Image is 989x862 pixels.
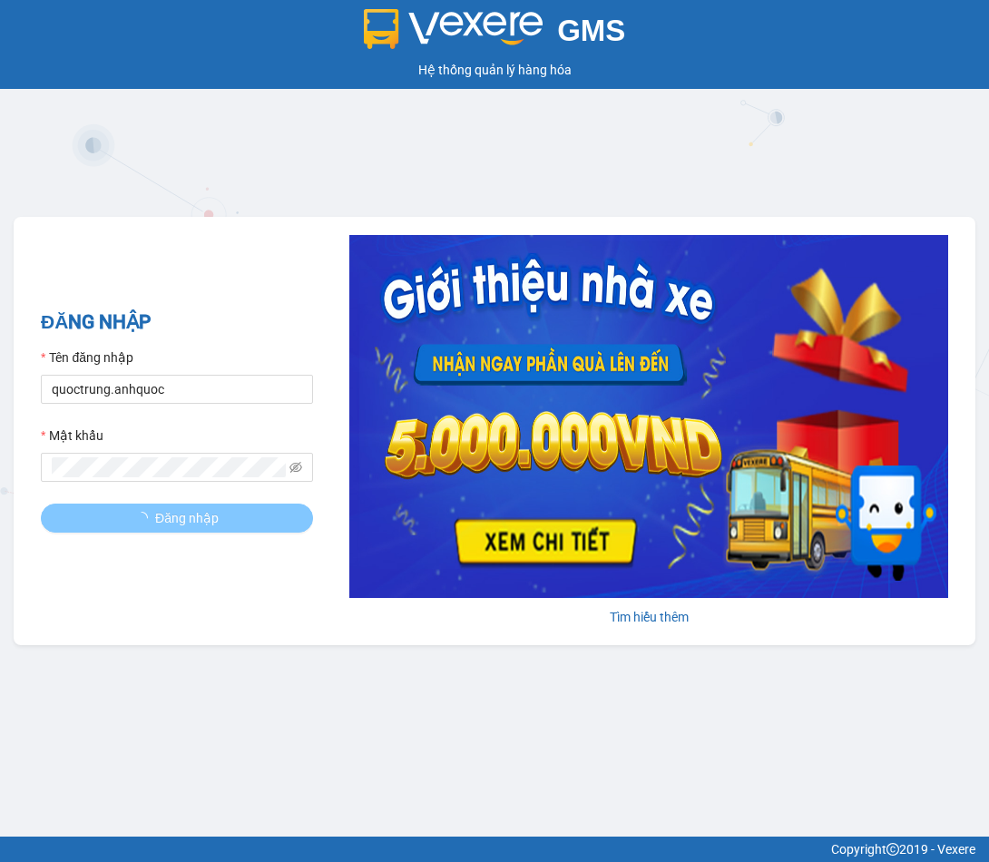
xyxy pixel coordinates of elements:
input: Tên đăng nhập [41,375,313,404]
span: Đăng nhập [155,508,219,528]
h2: ĐĂNG NHẬP [41,308,313,338]
img: logo 2 [364,9,543,49]
label: Mật khẩu [41,426,103,446]
span: copyright [886,843,899,856]
a: GMS [364,27,626,42]
input: Mật khẩu [52,457,286,477]
label: Tên đăng nhập [41,348,133,367]
img: banner-0 [349,235,948,598]
div: Copyright 2019 - Vexere [14,839,975,859]
span: loading [135,512,155,524]
button: Đăng nhập [41,504,313,533]
span: eye-invisible [289,461,302,474]
div: Hệ thống quản lý hàng hóa [5,60,984,80]
div: Tìm hiểu thêm [349,607,948,627]
span: GMS [557,14,625,47]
